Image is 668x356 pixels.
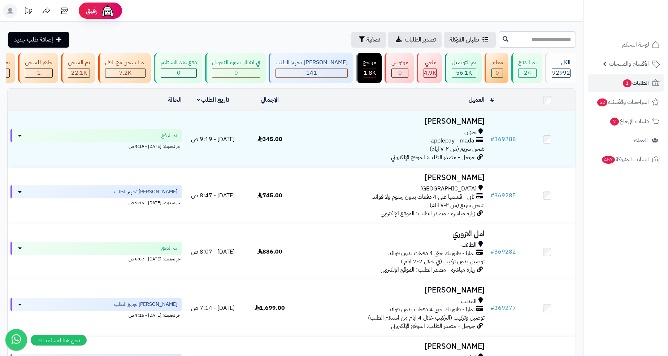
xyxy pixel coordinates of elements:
span: 1.8K [364,69,376,77]
span: تمارا - فاتورتك حتى 4 دفعات بدون فوائد [389,249,474,258]
div: تم الشحن [68,58,90,67]
span: 52 [597,98,607,106]
span: # [490,135,494,144]
div: معلق [491,58,503,67]
span: إضافة طلب جديد [14,35,53,44]
span: [PERSON_NAME] تجهيز الطلب [114,301,177,308]
div: [PERSON_NAME] تجهيز الطلب [276,58,348,67]
span: توصيل بدون تركيب (في خلال 2-7 ايام ) [401,257,485,266]
span: 457 [602,156,615,164]
span: 141 [306,69,317,77]
a: الكل92992 [543,53,577,83]
div: تم التوصيل [452,58,476,67]
a: جاهز للشحن 1 [17,53,60,83]
div: 0 [212,69,260,77]
h3: [PERSON_NAME] [301,173,485,182]
a: تصدير الطلبات [388,32,442,48]
a: ملغي 4.9K [415,53,443,83]
a: #369277 [490,304,516,312]
a: [PERSON_NAME] تجهيز الطلب 141 [267,53,355,83]
div: 24 [519,69,536,77]
span: الأقسام والمنتجات [609,59,649,69]
span: # [490,247,494,256]
a: #369285 [490,191,516,200]
div: 141 [276,69,347,77]
a: الطلبات1 [588,74,664,92]
h3: امل الازوري [301,230,485,238]
img: ai-face.png [100,4,115,18]
span: 22.1K [71,69,87,77]
div: اخر تحديث: [DATE] - 9:19 ص [10,142,182,150]
span: 0 [398,69,402,77]
a: #369288 [490,135,516,144]
a: تم التوصيل 56.1K [443,53,483,83]
a: السلات المتروكة457 [588,151,664,168]
span: السلات المتروكة [601,154,649,164]
span: 1,699.00 [255,304,285,312]
div: 0 [392,69,408,77]
span: 1 [623,79,632,87]
span: 745.00 [257,191,282,200]
span: 56.1K [456,69,472,77]
a: مرتجع 1.8K [355,53,383,83]
div: 56082 [452,69,476,77]
div: مرفوض [391,58,408,67]
a: المراجعات والأسئلة52 [588,93,664,111]
div: تم الشحن مع ناقل [105,58,146,67]
span: [DATE] - 7:14 ص [191,304,235,312]
span: [DATE] - 8:47 ص [191,191,235,200]
div: تم الدفع [518,58,537,67]
a: مرفوض 0 [383,53,415,83]
span: تابي - قسّمها على 4 دفعات بدون رسوم ولا فوائد [372,193,474,201]
a: الحالة [168,96,182,104]
div: 4921 [424,69,436,77]
span: جيزان [464,128,477,137]
span: 92992 [552,69,570,77]
span: طلباتي المُوكلة [450,35,479,44]
span: توصيل وتركيب (التركيب خلال 4 ايام من استلام الطلب) [368,313,485,322]
span: تم الدفع [161,132,177,139]
span: [PERSON_NAME] تجهيز الطلب [114,188,177,195]
span: تصدير الطلبات [405,35,436,44]
div: دفع عند الاستلام [161,58,197,67]
button: تصفية [351,32,386,48]
span: 7 [610,118,619,126]
span: الطلبات [622,78,649,88]
a: تاريخ الطلب [197,96,230,104]
span: جوجل - مصدر الطلب: الموقع الإلكتروني [391,153,475,162]
span: الطائف [461,241,477,249]
span: [DATE] - 9:19 ص [191,135,235,144]
span: تمارا - فاتورتك حتى 4 دفعات بدون فوائد [389,306,474,314]
div: مرتجع [363,58,376,67]
div: 1765 [363,69,376,77]
span: applepay - mada [431,137,474,145]
a: تم الشحن مع ناقل 7.2K [97,53,152,83]
span: تصفية [366,35,380,44]
a: #369282 [490,247,516,256]
a: تم الدفع 24 [510,53,543,83]
span: المذنب [461,297,477,306]
a: تم الشحن 22.1K [60,53,97,83]
span: 7.2K [119,69,131,77]
span: المراجعات والأسئلة [597,97,649,107]
a: العملاء [588,132,664,149]
a: دفع عند الاستلام 0 [152,53,204,83]
span: شحن سريع (من ٢-٧ ايام) [430,145,485,153]
span: طلبات الإرجاع [610,116,649,126]
a: # [490,96,494,104]
span: تم الدفع [161,245,177,252]
span: [DATE] - 8:07 ص [191,247,235,256]
div: 1 [25,69,52,77]
h3: [PERSON_NAME] [301,286,485,294]
span: # [490,191,494,200]
div: اخر تحديث: [DATE] - 9:16 ص [10,311,182,318]
span: 0 [177,69,181,77]
a: في انتظار صورة التحويل 0 [204,53,267,83]
div: في انتظار صورة التحويل [212,58,260,67]
span: 345.00 [257,135,282,144]
span: جوجل - مصدر الطلب: الموقع الإلكتروني [391,322,475,330]
a: إضافة طلب جديد [8,32,69,48]
h3: [PERSON_NAME] [301,117,485,126]
span: 4.9K [424,69,436,77]
span: 1 [37,69,41,77]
